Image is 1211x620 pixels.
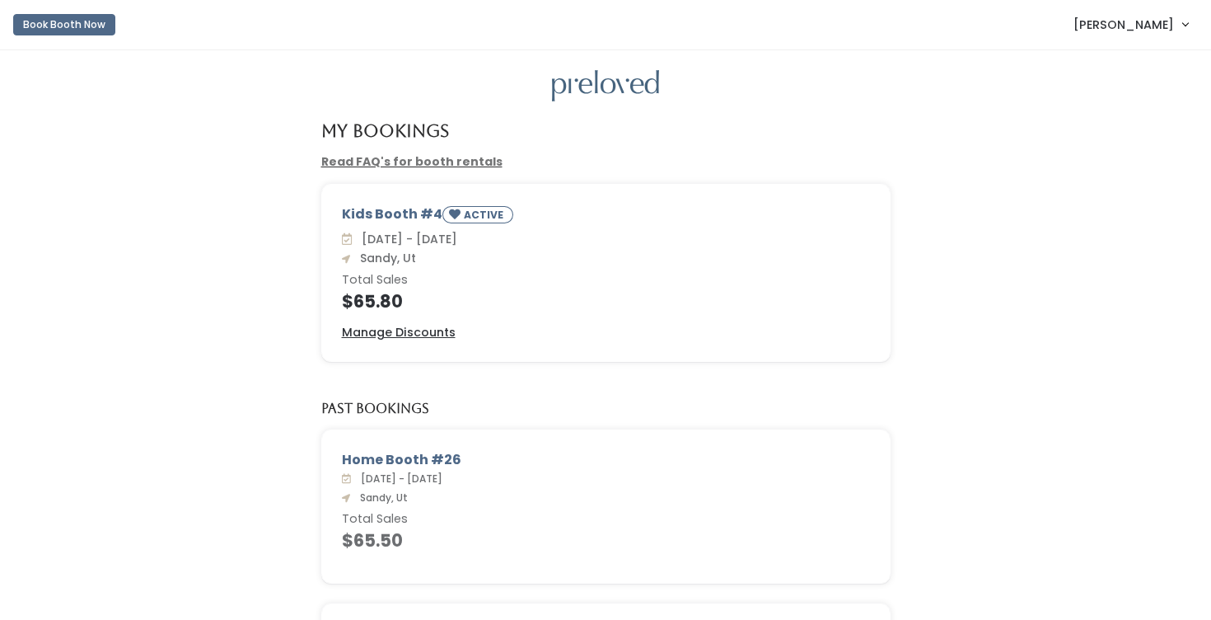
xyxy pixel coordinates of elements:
h6: Total Sales [342,513,870,526]
small: ACTIVE [464,208,507,222]
u: Manage Discounts [342,324,456,341]
div: Home Booth #26 [342,450,870,470]
button: Book Booth Now [13,14,115,35]
h6: Total Sales [342,274,870,287]
span: [PERSON_NAME] [1073,16,1174,34]
div: Kids Booth #4 [342,204,870,230]
h4: My Bookings [321,121,449,140]
span: [DATE] - [DATE] [354,472,442,486]
a: Manage Discounts [342,324,456,341]
span: [DATE] - [DATE] [355,231,457,247]
span: Sandy, Ut [353,491,408,505]
h4: $65.80 [342,292,870,311]
a: Book Booth Now [13,7,115,43]
a: [PERSON_NAME] [1057,7,1204,42]
h4: $65.50 [342,531,870,550]
img: preloved logo [552,70,659,102]
a: Read FAQ's for booth rentals [321,153,503,170]
span: Sandy, Ut [353,250,416,266]
h5: Past Bookings [321,402,429,416]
